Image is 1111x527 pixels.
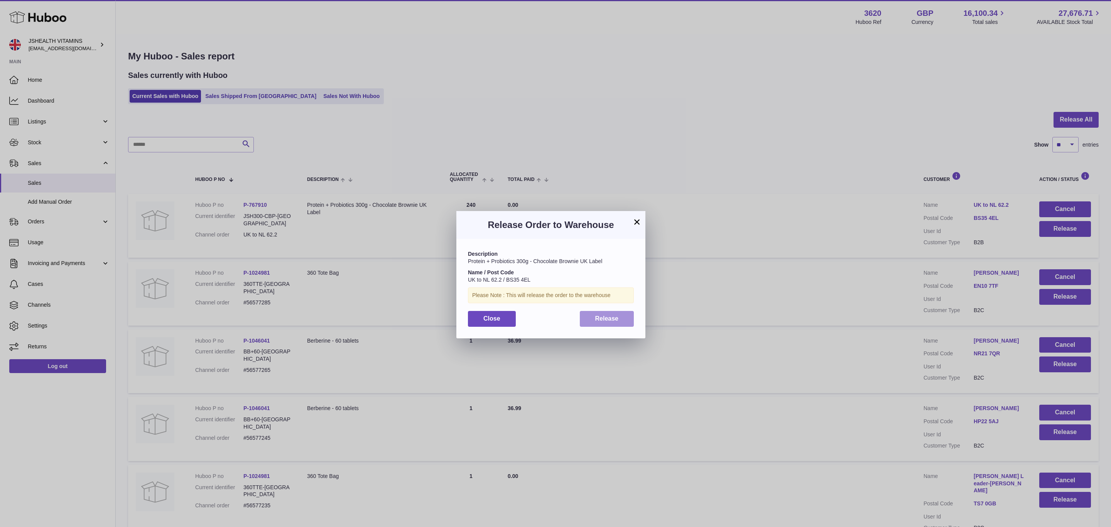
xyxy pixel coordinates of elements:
div: Please Note : This will release the order to the warehouse [468,287,634,303]
span: UK to NL 62.2 / BS35 4EL [468,277,530,283]
span: Protein + Probiotics 300g - Chocolate Brownie UK Label [468,258,602,264]
h3: Release Order to Warehouse [468,219,634,231]
span: Close [483,315,500,322]
button: × [632,217,642,226]
button: Release [580,311,634,327]
span: Release [595,315,619,322]
strong: Description [468,251,498,257]
button: Close [468,311,516,327]
strong: Name / Post Code [468,269,514,275]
